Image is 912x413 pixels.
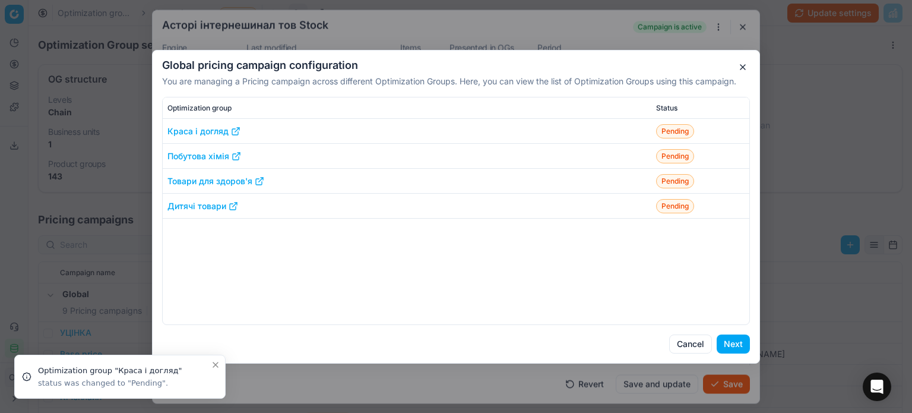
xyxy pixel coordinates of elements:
[162,60,750,71] h2: Global pricing campaign configuration
[167,200,238,212] a: Дитячі товари
[656,174,694,188] span: Pending
[656,198,694,213] span: Pending
[162,75,750,87] p: You are managing a Pricing campaign across different Optimization Groups. Here, you can view the ...
[717,335,750,354] button: Next
[669,335,712,354] button: Cancel
[167,103,232,112] span: Optimization group
[167,125,240,137] a: Краса і догляд
[656,149,694,163] span: Pending
[167,150,241,162] a: Побутова хімія
[656,103,677,112] span: Status
[656,124,694,138] span: Pending
[167,175,264,187] a: Товари для здоров'я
